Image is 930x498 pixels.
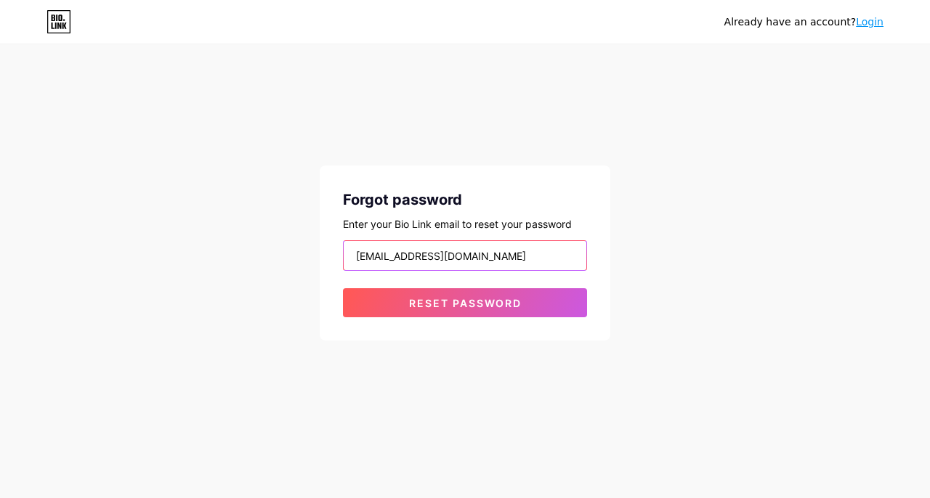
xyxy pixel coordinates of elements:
div: Enter your Bio Link email to reset your password [343,216,587,232]
input: Email [344,241,586,270]
span: Reset password [409,297,522,309]
a: Login [856,16,883,28]
button: Reset password [343,288,587,317]
div: Already have an account? [724,15,883,30]
div: Forgot password [343,189,587,211]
